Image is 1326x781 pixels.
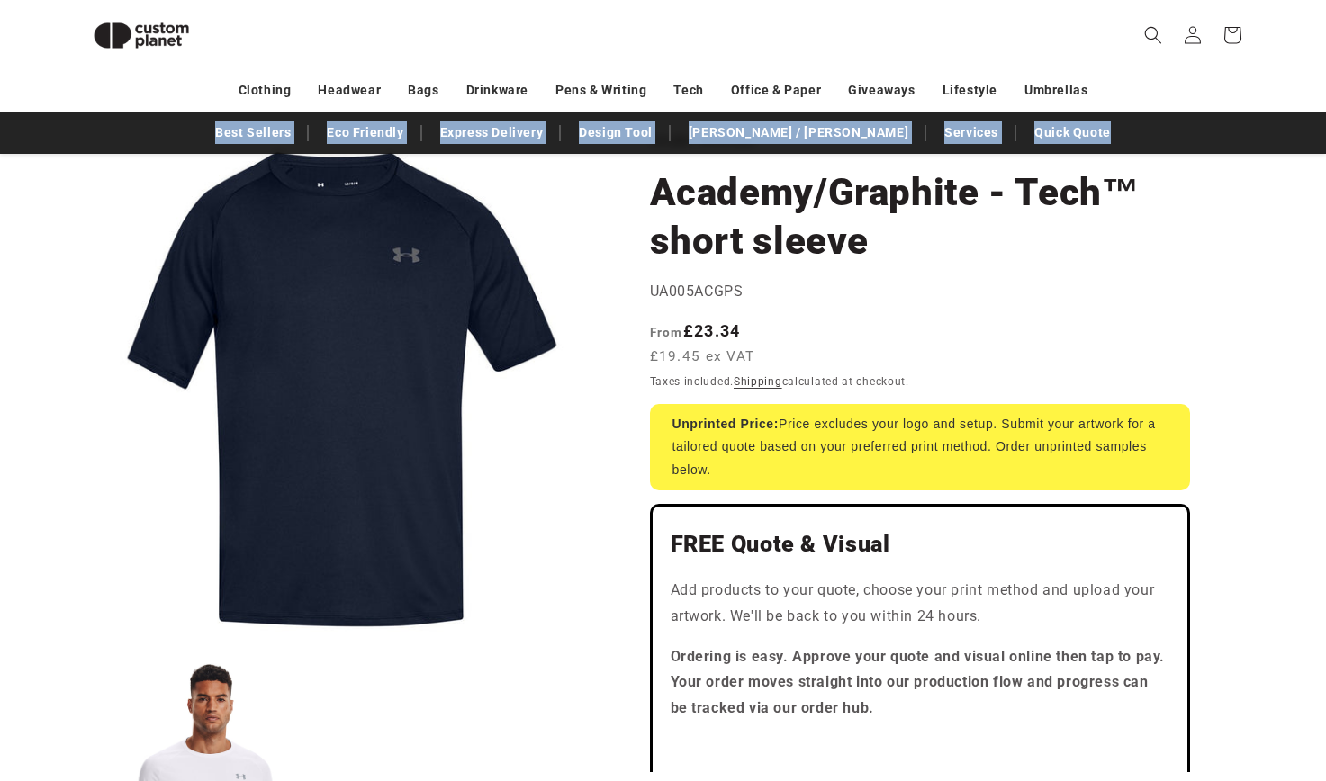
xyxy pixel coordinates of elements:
[671,578,1169,630] p: Add products to your quote, choose your print method and upload your artwork. We'll be back to yo...
[671,530,1169,559] h2: FREE Quote & Visual
[1025,587,1326,781] iframe: Chat Widget
[848,75,915,106] a: Giveaways
[1133,15,1173,55] summary: Search
[239,75,292,106] a: Clothing
[318,117,412,148] a: Eco Friendly
[650,404,1190,490] div: Price excludes your logo and setup. Submit your artwork for a tailored quote based on your prefer...
[78,7,204,64] img: Custom Planet
[206,117,300,148] a: Best Sellers
[650,283,744,300] span: UA005ACGPS
[570,117,662,148] a: Design Tool
[650,168,1190,265] h1: Academy/Graphite - Tech™ short sleeve
[680,117,917,148] a: [PERSON_NAME] / [PERSON_NAME]
[650,325,683,339] span: From
[731,75,821,106] a: Office & Paper
[672,417,780,431] strong: Unprinted Price:
[431,117,553,148] a: Express Delivery
[935,117,1007,148] a: Services
[1024,75,1087,106] a: Umbrellas
[650,373,1190,390] div: Taxes included. calculated at checkout.
[673,75,703,106] a: Tech
[943,75,997,106] a: Lifestyle
[671,648,1166,717] strong: Ordering is easy. Approve your quote and visual online then tap to pay. Your order moves straight...
[650,321,741,340] strong: £23.34
[650,346,755,367] span: £19.45 ex VAT
[734,375,782,388] a: Shipping
[555,75,646,106] a: Pens & Writing
[1025,117,1120,148] a: Quick Quote
[318,75,381,106] a: Headwear
[466,75,528,106] a: Drinkware
[408,75,438,106] a: Bags
[671,736,1169,754] iframe: Customer reviews powered by Trustpilot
